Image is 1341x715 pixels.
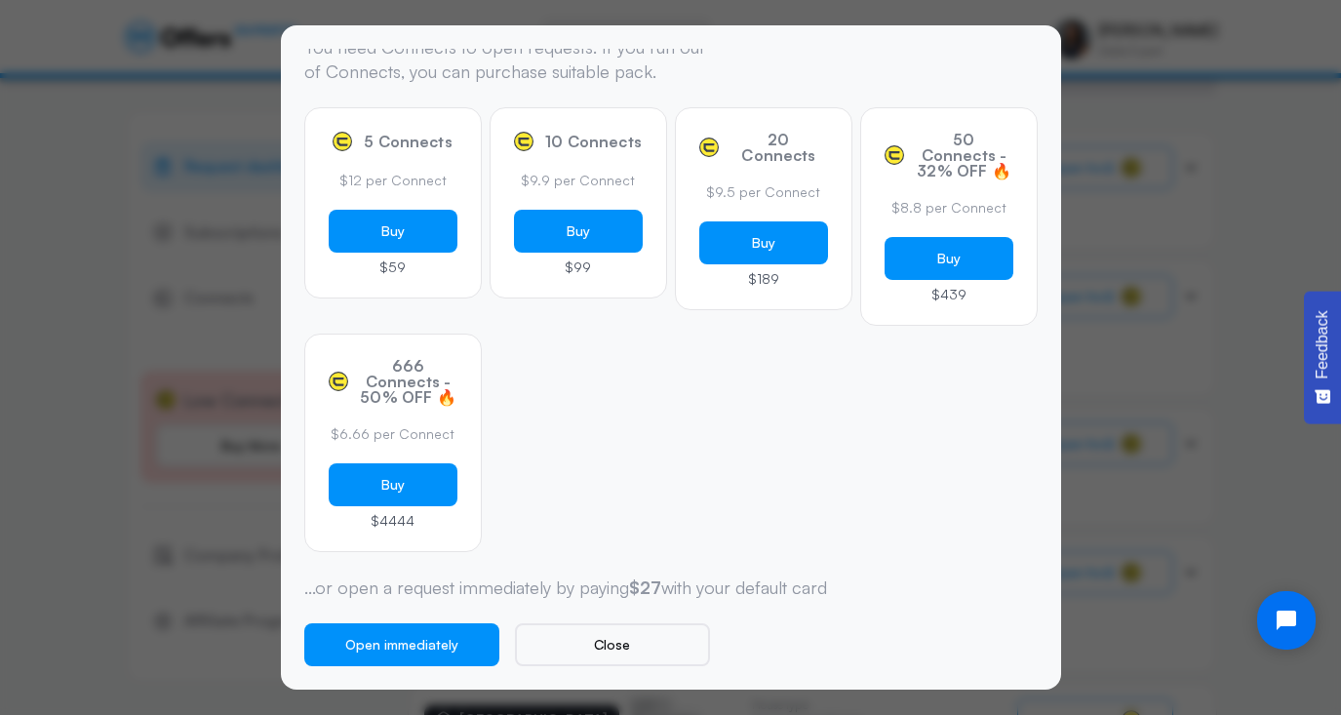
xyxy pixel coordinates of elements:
[514,171,643,190] p: $9.9 per Connect
[545,134,642,149] span: 10 Connects
[699,221,828,264] button: Buy
[360,358,457,405] span: 666 Connects - 50% OFF 🔥
[916,132,1013,179] span: 50 Connects - 32% OFF 🔥
[1304,291,1341,423] button: Feedback - Show survey
[885,237,1013,280] button: Buy
[329,514,457,528] p: $4444
[515,623,710,666] button: Close
[304,576,1038,600] p: ...or open a request immediately by paying with your default card
[699,182,828,202] p: $9.5 per Connect
[629,576,661,598] strong: $27
[514,260,643,274] p: $99
[699,272,828,286] p: $189
[1314,310,1331,378] span: Feedback
[730,132,828,163] span: 20 Connects
[329,210,457,253] button: Buy
[885,288,1013,301] p: $439
[1241,575,1332,666] iframe: Tidio Chat
[885,198,1013,218] p: $8.8 per Connect
[329,424,457,444] p: $6.66 per Connect
[329,171,457,190] p: $12 per Connect
[329,260,457,274] p: $59
[329,463,457,506] button: Buy
[514,210,643,253] button: Buy
[364,134,453,149] span: 5 Connects
[304,623,499,666] button: Open immediately
[304,35,719,84] p: You need Connects to open requests. If you run out of Connects, you can purchase suitable pack.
